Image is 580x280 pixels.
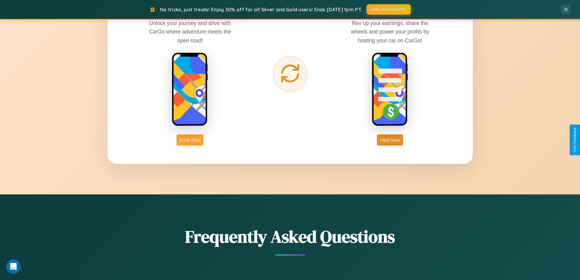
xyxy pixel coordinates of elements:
p: Unlock your journey and drive with CarGo where adventure meets the open road! [144,19,236,44]
h2: Frequently Asked Questions [107,225,473,248]
div: Give Feedback [573,128,577,152]
span: No tricks, just treats! Enjoy 30% off for all Silver and Gold users! Ends [DATE] 1pm PT. [160,6,362,12]
button: Book Now [177,134,203,146]
button: Host Now [377,134,403,146]
iframe: Intercom live chat [6,259,21,274]
button: HALLOWEEN30 [367,4,411,15]
img: host phone [372,52,408,127]
p: Rev up your earnings, share the wheels and power your profits by hosting your car on CarGo! [344,19,436,44]
img: rent phone [172,52,208,127]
